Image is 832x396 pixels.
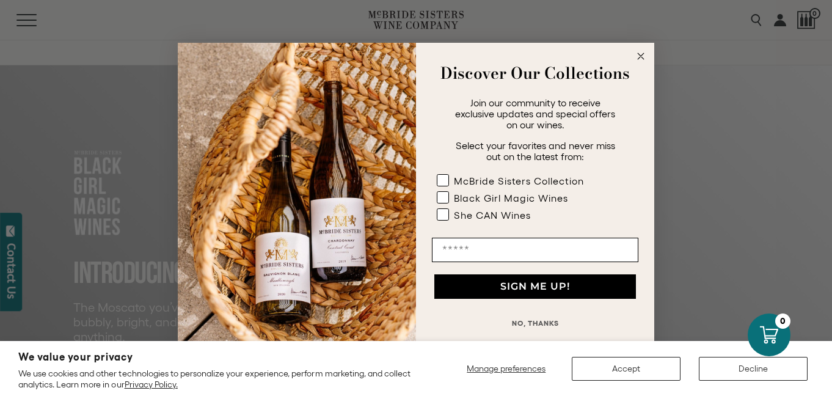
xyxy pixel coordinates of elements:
div: 0 [775,313,790,329]
span: Join our community to receive exclusive updates and special offers on our wines. [455,97,615,130]
button: Manage preferences [459,357,553,381]
div: McBride Sisters Collection [454,175,584,186]
span: Select your favorites and never miss out on the latest from: [456,140,615,162]
strong: Discover Our Collections [440,61,630,85]
div: Black Girl Magic Wines [454,193,568,204]
button: Close dialog [633,49,648,64]
button: SIGN ME UP! [434,274,636,299]
button: Accept [572,357,681,381]
button: Decline [699,357,808,381]
a: Privacy Policy. [125,380,178,389]
button: NO, THANKS [432,311,638,335]
input: Email [432,238,638,262]
img: 42653730-7e35-4af7-a99d-12bf478283cf.jpeg [178,43,416,354]
div: She CAN Wines [454,210,531,221]
h2: We value your privacy [18,352,420,362]
span: Manage preferences [467,364,546,373]
p: We use cookies and other technologies to personalize your experience, perform marketing, and coll... [18,368,420,390]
